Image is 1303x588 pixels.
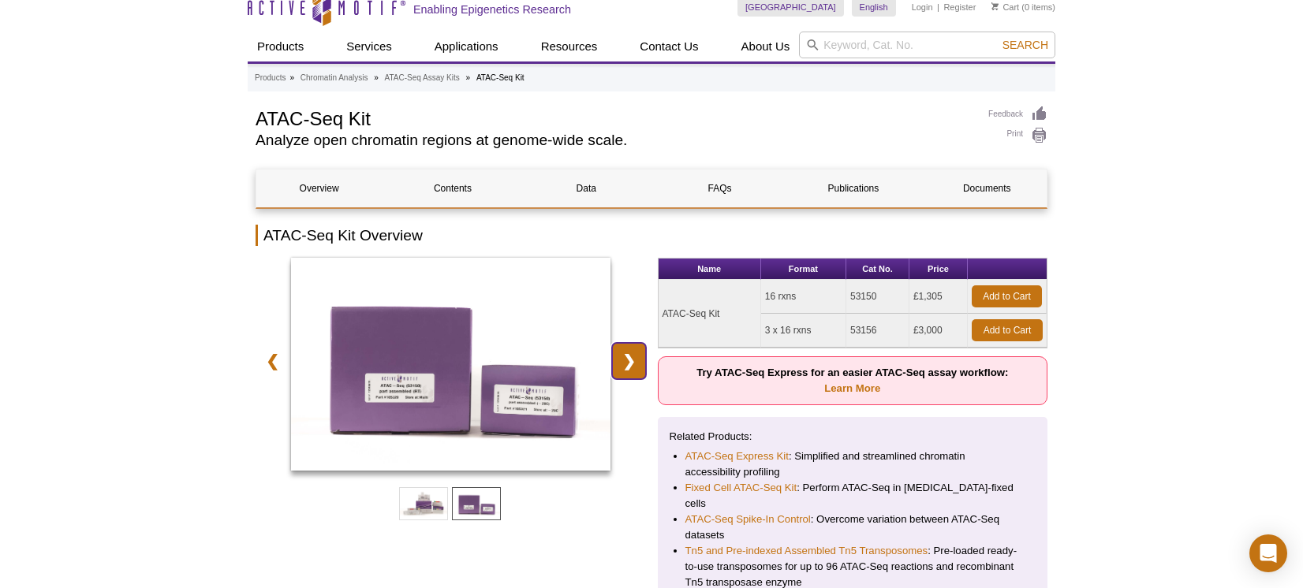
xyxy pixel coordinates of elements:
[256,169,382,207] a: Overview
[732,32,800,61] a: About Us
[696,367,1008,394] strong: Try ATAC-Seq Express for an easier ATAC-Seq assay workflow:
[761,280,846,314] td: 16 rxns
[1249,534,1287,572] div: Open Intercom Messenger
[685,512,1021,543] li: : Overcome variation between ATAC-Seq datasets
[991,2,1019,13] a: Cart
[256,133,973,147] h2: Analyze open chromatin regions at genome-wide scale.
[790,169,916,207] a: Publications
[301,71,368,85] a: Chromatin Analysis
[988,106,1047,123] a: Feedback
[799,32,1055,58] input: Keyword, Cat. No.
[630,32,708,61] a: Contact Us
[425,32,508,61] a: Applications
[685,448,1021,480] li: : Simplified and streamlined chromatin accessibility profiling
[670,429,1036,445] p: Related Products:
[972,319,1043,341] a: Add to Cart
[972,285,1042,307] a: Add to Cart
[466,73,471,82] li: »
[291,258,610,475] a: ATAC-Seq Kit
[761,259,846,280] th: Format
[988,127,1047,144] a: Print
[524,169,649,207] a: Data
[846,314,909,348] td: 53156
[943,2,976,13] a: Register
[659,280,761,348] td: ATAC-Seq Kit
[612,343,646,379] a: ❯
[657,169,782,207] a: FAQs
[256,106,973,129] h1: ATAC-Seq Kit
[248,32,313,61] a: Products
[532,32,607,61] a: Resources
[390,169,515,207] a: Contents
[991,2,999,10] img: Your Cart
[846,259,909,280] th: Cat No.
[256,343,289,379] a: ❮
[909,280,968,314] td: £1,305
[912,2,933,13] a: Login
[761,314,846,348] td: 3 x 16 rxns
[374,73,379,82] li: »
[685,480,797,496] a: Fixed Cell ATAC-Seq Kit
[337,32,401,61] a: Services
[413,2,571,17] h2: Enabling Epigenetics Research
[256,225,1047,246] h2: ATAC-Seq Kit Overview
[924,169,1050,207] a: Documents
[1002,39,1048,51] span: Search
[685,480,1021,512] li: : Perform ATAC-Seq in [MEDICAL_DATA]-fixed cells
[998,38,1053,52] button: Search
[685,448,789,464] a: ATAC-Seq Express Kit
[289,73,294,82] li: »
[659,259,761,280] th: Name
[824,382,880,394] a: Learn More
[385,71,460,85] a: ATAC-Seq Assay Kits
[255,71,286,85] a: Products
[909,314,968,348] td: £3,000
[846,280,909,314] td: 53150
[909,259,968,280] th: Price
[685,543,928,559] a: Tn5 and Pre-indexed Assembled Tn5 Transposomes
[685,512,811,527] a: ATAC-Seq Spike-In Control
[291,258,610,471] img: ATAC-Seq Kit
[476,73,525,82] li: ATAC-Seq Kit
